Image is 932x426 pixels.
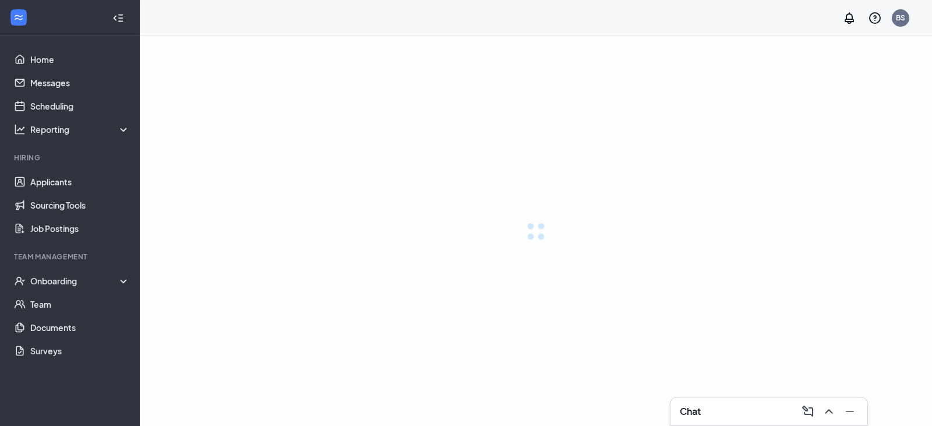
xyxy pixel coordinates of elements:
[30,217,130,240] a: Job Postings
[30,124,130,135] div: Reporting
[30,275,130,287] div: Onboarding
[822,404,836,418] svg: ChevronUp
[14,252,128,262] div: Team Management
[680,405,701,418] h3: Chat
[868,11,882,25] svg: QuestionInfo
[839,402,858,421] button: Minimize
[112,12,124,24] svg: Collapse
[30,170,130,193] a: Applicants
[30,193,130,217] a: Sourcing Tools
[30,316,130,339] a: Documents
[801,404,815,418] svg: ComposeMessage
[818,402,837,421] button: ChevronUp
[896,13,905,23] div: BS
[842,11,856,25] svg: Notifications
[843,404,857,418] svg: Minimize
[30,71,130,94] a: Messages
[14,124,26,135] svg: Analysis
[14,275,26,287] svg: UserCheck
[30,48,130,71] a: Home
[30,339,130,362] a: Surveys
[30,94,130,118] a: Scheduling
[13,12,24,23] svg: WorkstreamLogo
[797,402,816,421] button: ComposeMessage
[30,293,130,316] a: Team
[14,153,128,163] div: Hiring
